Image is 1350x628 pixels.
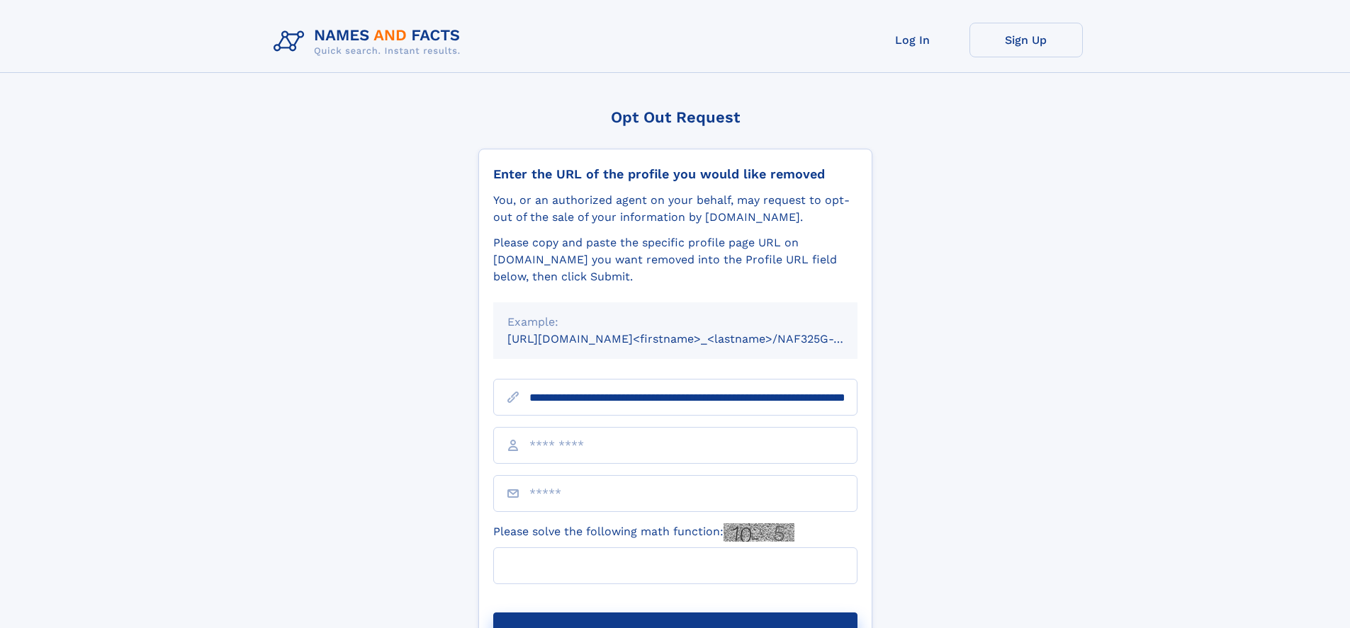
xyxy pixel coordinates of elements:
[493,192,857,226] div: You, or an authorized agent on your behalf, may request to opt-out of the sale of your informatio...
[478,108,872,126] div: Opt Out Request
[507,314,843,331] div: Example:
[268,23,472,61] img: Logo Names and Facts
[507,332,884,346] small: [URL][DOMAIN_NAME]<firstname>_<lastname>/NAF325G-xxxxxxxx
[969,23,1083,57] a: Sign Up
[493,234,857,285] div: Please copy and paste the specific profile page URL on [DOMAIN_NAME] you want removed into the Pr...
[493,166,857,182] div: Enter the URL of the profile you would like removed
[493,523,794,542] label: Please solve the following math function:
[856,23,969,57] a: Log In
